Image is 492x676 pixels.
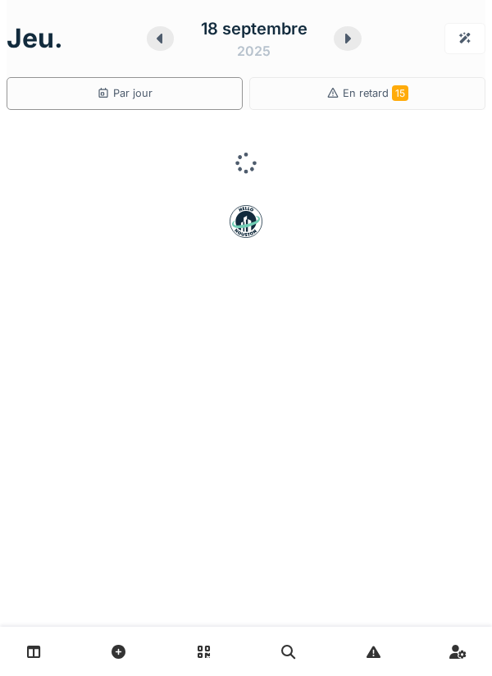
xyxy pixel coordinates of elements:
[343,87,408,99] span: En retard
[201,16,307,41] div: 18 septembre
[97,85,153,101] div: Par jour
[230,205,262,238] img: badge-BVDL4wpA.svg
[237,41,271,61] div: 2025
[392,85,408,101] span: 15
[7,23,63,54] h1: jeu.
